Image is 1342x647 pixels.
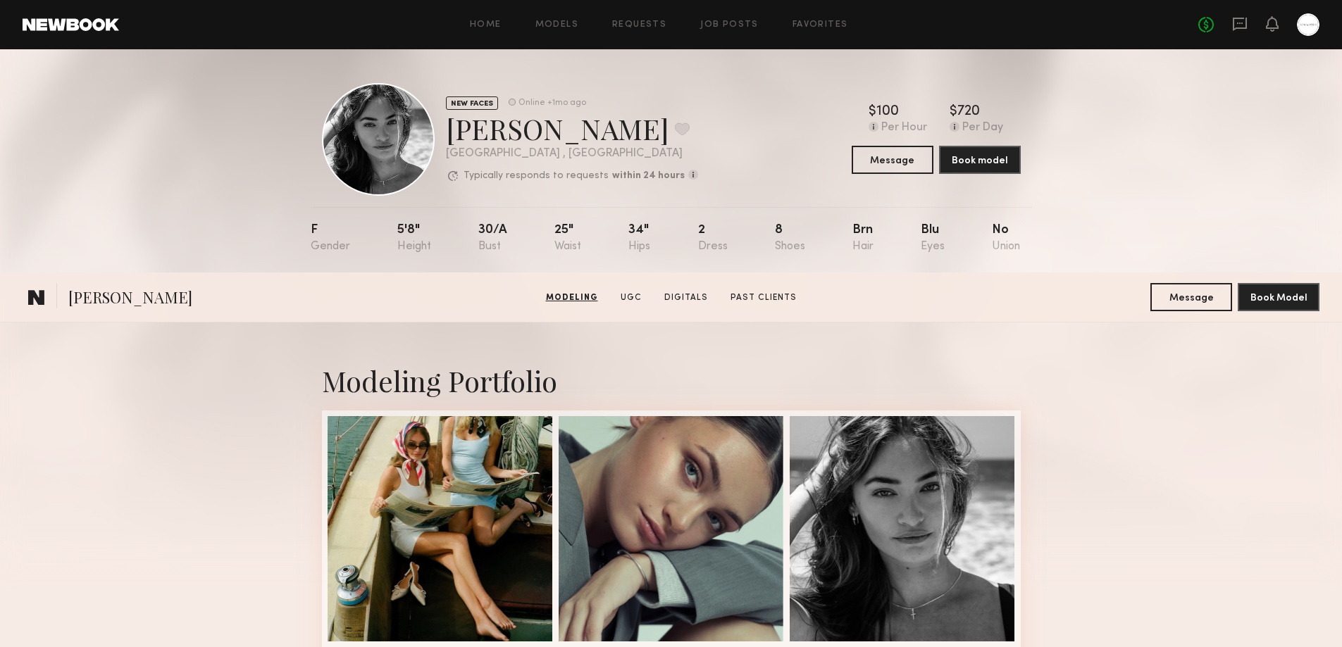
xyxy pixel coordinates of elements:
div: 34" [628,224,650,253]
div: Per Hour [881,122,927,134]
div: 720 [957,105,980,119]
div: $ [869,105,876,119]
div: Per Day [962,122,1003,134]
button: Message [1150,283,1232,311]
button: Message [852,146,933,174]
a: Models [535,20,578,30]
div: [GEOGRAPHIC_DATA] , [GEOGRAPHIC_DATA] [446,148,698,160]
a: Home [470,20,502,30]
b: within 24 hours [612,171,685,181]
div: [PERSON_NAME] [446,110,698,147]
a: Job Posts [700,20,759,30]
button: Book model [939,146,1021,174]
div: Brn [852,224,874,253]
div: 2 [698,224,728,253]
div: 5'8" [397,224,431,253]
div: Online +1mo ago [518,99,586,108]
div: $ [950,105,957,119]
a: Past Clients [725,291,802,304]
p: Typically responds to requests [464,171,609,181]
div: Modeling Portfolio [322,362,1021,399]
div: NEW FACES [446,96,498,110]
a: UGC [615,291,647,304]
a: Requests [612,20,666,30]
a: Modeling [540,291,604,304]
span: [PERSON_NAME] [68,287,192,311]
div: 100 [876,105,899,119]
div: 30/a [478,224,507,253]
button: Book Model [1238,283,1319,311]
a: Favorites [793,20,848,30]
div: F [311,224,350,253]
div: Blu [921,224,945,253]
div: 8 [775,224,805,253]
div: 25" [554,224,581,253]
div: No [992,224,1020,253]
a: Book Model [1238,291,1319,303]
a: Digitals [659,291,714,304]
